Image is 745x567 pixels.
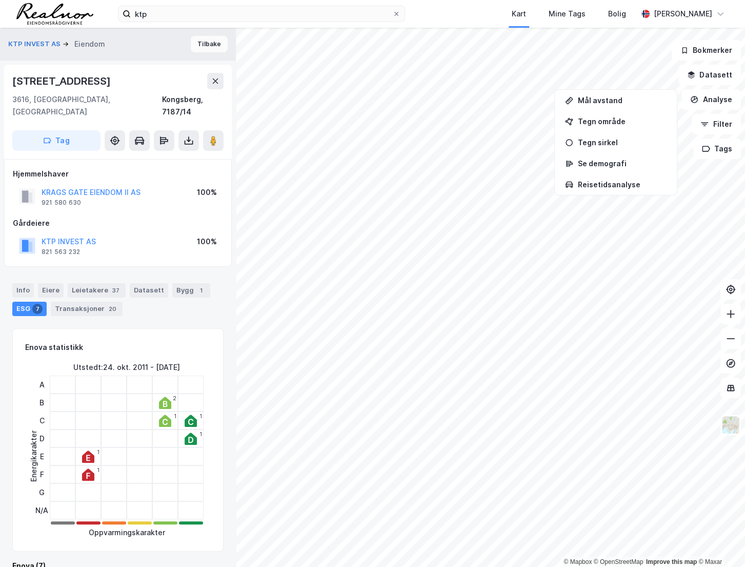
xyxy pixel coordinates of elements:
[693,139,741,159] button: Tags
[97,449,99,455] div: 1
[721,415,740,435] img: Z
[35,412,48,429] div: C
[549,8,586,20] div: Mine Tags
[8,39,63,49] button: KTP INVEST AS
[678,65,741,85] button: Datasett
[110,285,122,296] div: 37
[35,501,48,519] div: N/A
[577,180,667,189] div: Reisetidsanalyse
[654,8,712,20] div: [PERSON_NAME]
[692,114,741,134] button: Filter
[12,302,47,316] div: ESG
[608,8,626,20] div: Bolig
[32,304,43,314] div: 7
[131,6,392,22] input: Søk på adresse, matrikkel, gårdeiere, leietakere eller personer
[681,89,741,110] button: Analyse
[74,38,105,50] div: Eiendom
[42,248,80,256] div: 821 563 232
[73,361,180,374] div: Utstedt : 24. okt. 2011 - [DATE]
[35,483,48,501] div: G
[199,413,202,419] div: 1
[28,431,40,482] div: Energikarakter
[577,117,667,126] div: Tegn område
[107,304,118,314] div: 20
[35,447,48,465] div: E
[12,283,34,298] div: Info
[694,518,745,567] div: Kontrollprogram for chat
[35,376,48,394] div: A
[172,283,210,298] div: Bygg
[694,518,745,567] iframe: Chat Widget
[577,96,667,105] div: Mål avstand
[35,465,48,483] div: F
[68,283,126,298] div: Leietakere
[197,186,217,199] div: 100%
[199,431,202,437] div: 1
[13,168,223,180] div: Hjemmelshaver
[512,8,526,20] div: Kart
[174,413,176,419] div: 1
[89,526,165,539] div: Oppvarmingskarakter
[577,159,667,168] div: Se demografi
[646,558,697,565] a: Improve this map
[130,283,168,298] div: Datasett
[35,394,48,412] div: B
[12,130,100,151] button: Tag
[97,467,99,473] div: 1
[577,138,667,147] div: Tegn sirkel
[12,73,113,89] div: [STREET_ADDRESS]
[42,199,81,207] div: 921 580 630
[35,429,48,447] div: D
[162,93,224,118] div: Kongsberg, 7187/14
[672,40,741,61] button: Bokmerker
[13,217,223,229] div: Gårdeiere
[16,3,93,25] img: realnor-logo.934646d98de889bb5806.png
[12,93,162,118] div: 3616, [GEOGRAPHIC_DATA], [GEOGRAPHIC_DATA]
[197,236,217,248] div: 100%
[191,36,228,52] button: Tilbake
[173,395,176,401] div: 2
[51,302,123,316] div: Transaksjoner
[563,558,592,565] a: Mapbox
[38,283,64,298] div: Eiere
[25,341,83,354] div: Enova statistikk
[196,285,206,296] div: 1
[594,558,643,565] a: OpenStreetMap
